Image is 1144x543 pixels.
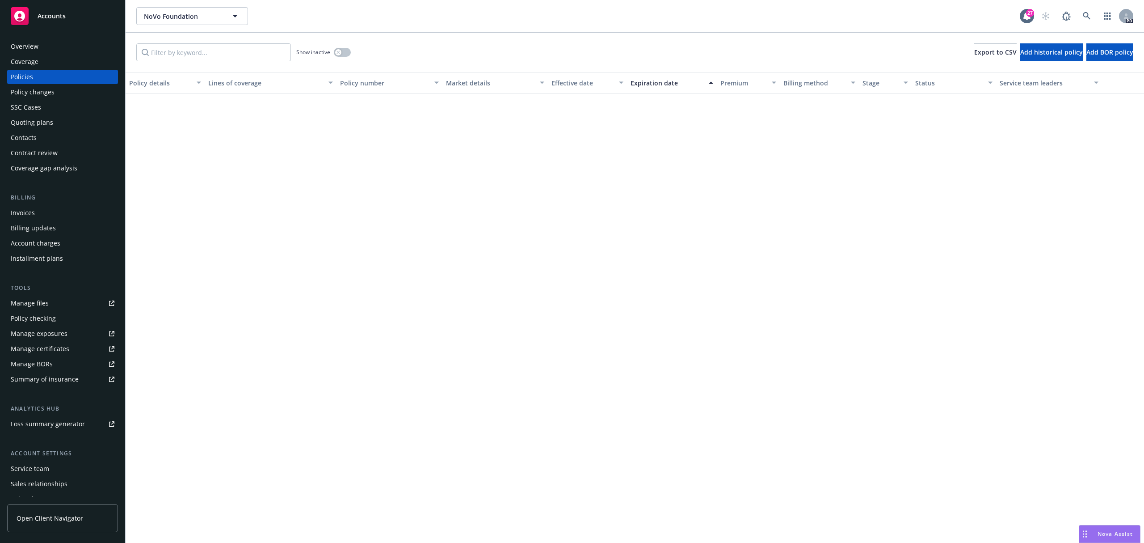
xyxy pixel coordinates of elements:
[11,100,41,115] div: SSC Cases
[7,146,118,160] a: Contract review
[7,449,118,458] div: Account settings
[783,78,845,88] div: Billing method
[7,85,118,99] a: Policy changes
[126,72,205,93] button: Policy details
[7,327,118,341] a: Manage exposures
[7,342,118,356] a: Manage certificates
[11,236,60,250] div: Account charges
[11,372,79,386] div: Summary of insurance
[548,72,627,93] button: Effective date
[1078,7,1096,25] a: Search
[7,296,118,310] a: Manage files
[7,131,118,145] a: Contacts
[1020,48,1083,56] span: Add historical policy
[7,251,118,266] a: Installment plans
[627,72,717,93] button: Expiration date
[11,327,67,341] div: Manage exposures
[11,296,49,310] div: Manage files
[296,48,330,56] span: Show inactive
[7,462,118,476] a: Service team
[11,161,77,175] div: Coverage gap analysis
[208,78,323,88] div: Lines of coverage
[720,78,767,88] div: Premium
[11,221,56,235] div: Billing updates
[11,492,62,506] div: Related accounts
[17,513,83,523] span: Open Client Navigator
[136,7,248,25] button: NoVo Foundation
[7,70,118,84] a: Policies
[11,85,55,99] div: Policy changes
[1079,525,1140,543] button: Nova Assist
[1079,526,1090,543] div: Drag to move
[7,100,118,115] a: SSC Cases
[11,417,85,431] div: Loss summary generator
[717,72,780,93] button: Premium
[336,72,442,93] button: Policy number
[11,55,38,69] div: Coverage
[205,72,336,93] button: Lines of coverage
[11,115,53,130] div: Quoting plans
[1098,7,1116,25] a: Switch app
[780,72,859,93] button: Billing method
[1098,530,1133,538] span: Nova Assist
[859,72,912,93] button: Stage
[974,43,1017,61] button: Export to CSV
[442,72,548,93] button: Market details
[7,477,118,491] a: Sales relationships
[7,115,118,130] a: Quoting plans
[1020,43,1083,61] button: Add historical policy
[7,311,118,326] a: Policy checking
[11,462,49,476] div: Service team
[1086,43,1133,61] button: Add BOR policy
[7,417,118,431] a: Loss summary generator
[631,78,703,88] div: Expiration date
[7,404,118,413] div: Analytics hub
[129,78,191,88] div: Policy details
[144,12,221,21] span: NoVo Foundation
[11,342,69,356] div: Manage certificates
[996,72,1102,93] button: Service team leaders
[1026,9,1034,17] div: 27
[974,48,1017,56] span: Export to CSV
[915,78,983,88] div: Status
[1000,78,1088,88] div: Service team leaders
[7,4,118,29] a: Accounts
[11,131,37,145] div: Contacts
[7,55,118,69] a: Coverage
[7,357,118,371] a: Manage BORs
[7,372,118,386] a: Summary of insurance
[7,206,118,220] a: Invoices
[11,311,56,326] div: Policy checking
[11,70,33,84] div: Policies
[11,146,58,160] div: Contract review
[1086,48,1133,56] span: Add BOR policy
[7,221,118,235] a: Billing updates
[340,78,429,88] div: Policy number
[38,13,66,20] span: Accounts
[551,78,614,88] div: Effective date
[7,193,118,202] div: Billing
[11,206,35,220] div: Invoices
[912,72,996,93] button: Status
[1057,7,1075,25] a: Report a Bug
[11,251,63,266] div: Installment plans
[11,357,53,371] div: Manage BORs
[11,39,38,54] div: Overview
[1037,7,1055,25] a: Start snowing
[11,477,67,491] div: Sales relationships
[136,43,291,61] input: Filter by keyword...
[7,284,118,293] div: Tools
[7,39,118,54] a: Overview
[446,78,534,88] div: Market details
[7,236,118,250] a: Account charges
[862,78,898,88] div: Stage
[7,161,118,175] a: Coverage gap analysis
[7,492,118,506] a: Related accounts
